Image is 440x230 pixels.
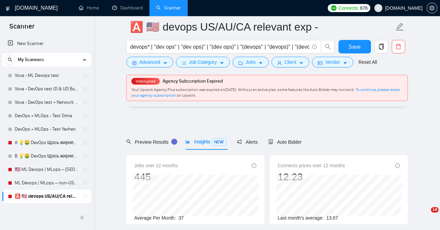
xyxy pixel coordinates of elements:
span: holder [82,73,88,78]
span: Jobs [246,58,256,66]
span: Save [349,43,361,51]
span: Insights [185,139,226,144]
span: Interrupted [134,79,158,84]
a: ML Devops | MLops – non-US/CA/AU - test: bid in range 90% [15,176,78,190]
span: delete [392,44,405,50]
button: settingAdvancedcaret-down [126,57,173,67]
span: Agency Subscription Expired [163,78,223,84]
a: Vova - ML Devops test [15,69,78,82]
a: B 💡🤑 DevOps Щось жирненьке - [15,149,78,163]
span: Job Category [189,58,217,66]
a: Vova - DevOps test (D & UD Budget) [15,82,78,96]
span: holder [82,113,88,119]
a: setting [427,5,437,11]
span: Your Upwork Agency Plus subscription was expired on [DATE] . Without an active plan, some feature... [131,87,400,98]
button: userClientcaret-down [271,57,310,67]
img: upwork-logo.png [331,5,336,11]
span: 676 [360,4,368,12]
span: area-chart [185,139,190,144]
span: holder [82,127,88,132]
span: search [5,57,15,62]
span: Connects: [338,4,359,12]
input: Search Freelance Jobs... [130,43,309,51]
a: A 💡🤑 DevOps Щось жирненьке - [15,136,78,149]
span: 37 [179,215,184,221]
span: folder [238,60,243,65]
span: Advanced [139,58,160,66]
span: search [321,44,334,50]
span: 10 [431,207,439,213]
span: user [376,6,381,10]
span: info-circle [252,163,256,168]
span: Auto Bidder [268,139,302,145]
a: Vova - DevOps test + Network & System Administrator (D & UD Budget) [15,96,78,109]
span: user [277,60,282,65]
span: holder [82,86,88,92]
span: Client [285,58,297,66]
div: Tooltip anchor [171,139,177,145]
span: holder [82,167,88,172]
span: info-circle [312,45,317,49]
span: Connects prices over 12 months [278,162,345,169]
button: search [321,40,334,53]
li: New Scanner [2,37,91,50]
span: idcard [318,60,322,65]
a: DevOps + MLOps - Test Yevhen [15,123,78,136]
a: To continue, please renew your agency subscription [131,87,400,98]
span: double-left [80,214,86,221]
span: NEW [211,138,226,146]
span: Jobs over 12 months [134,162,178,169]
button: delete [392,40,405,53]
span: holder [82,180,88,186]
span: caret-down [219,60,224,65]
span: 13.67 [326,215,338,221]
span: caret-down [163,60,168,65]
button: idcardVendorcaret-down [312,57,353,67]
span: holder [82,153,88,159]
iframe: Intercom live chat [417,207,433,223]
input: Scanner name... [130,18,394,35]
span: caret-down [258,60,263,65]
span: notification [237,139,242,144]
span: Preview Results [126,139,175,145]
div: 445 [134,171,178,183]
span: setting [132,60,137,65]
a: 🅱️ 🇺🇸 devops US/AU/CA relevant exp [15,203,78,217]
a: New Scanner [8,37,86,50]
span: Scanner [4,21,40,36]
a: 🇺🇸 ML Devops | MLops – [GEOGRAPHIC_DATA]/CA/AU - test: bid in range 90% [15,163,78,176]
span: caret-down [299,60,304,65]
a: searchScanner [156,5,181,11]
a: homeHome [79,5,99,11]
span: Vendor [325,58,340,66]
span: My Scanners [18,53,44,66]
span: Alerts [237,139,258,145]
button: folderJobscaret-down [233,57,269,67]
button: copy [375,40,388,53]
img: logo [6,3,10,14]
a: 🅰️ 🇺🇸 devops US/AU/CA relevant exp - [15,190,78,203]
button: search [5,54,15,65]
div: 12.23 [278,171,345,183]
span: edit [395,22,404,31]
span: holder [82,100,88,105]
a: DevOps + MLOps - Test Dima [15,109,78,123]
span: Average Per Month: [134,215,176,221]
span: Last month's average: [278,215,324,221]
span: caret-down [343,60,348,65]
a: Reset All [359,58,377,66]
span: copy [375,44,388,50]
span: holder [82,194,88,199]
button: Save [338,40,371,53]
button: barsJob Categorycaret-down [176,57,230,67]
span: info-circle [395,163,400,168]
button: setting [427,3,437,13]
span: holder [82,140,88,145]
span: robot [268,139,273,144]
span: search [126,139,131,144]
span: bars [182,60,186,65]
a: dashboardDashboard [112,5,143,11]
